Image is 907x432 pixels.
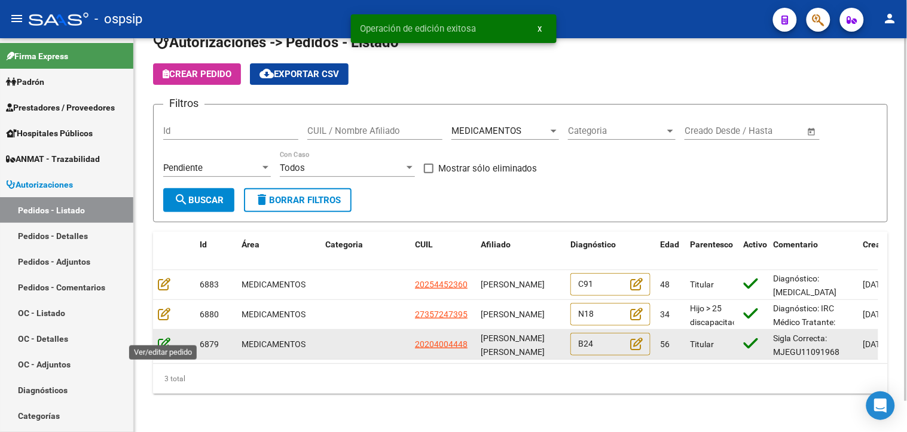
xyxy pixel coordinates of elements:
[883,11,897,26] mat-icon: person
[774,240,819,249] span: Comentario
[415,240,433,249] span: CUIL
[481,280,545,289] span: [PERSON_NAME]
[538,23,542,34] span: x
[6,127,93,140] span: Hospitales Públicos
[6,75,44,88] span: Padrón
[163,69,231,79] span: Crear Pedido
[250,63,349,85] button: Exportar CSV
[570,303,651,326] div: N18
[568,125,665,136] span: Categoria
[476,232,566,271] datatable-header-cell: Afiliado
[200,339,219,349] span: 6879
[660,280,670,289] span: 48
[6,101,115,114] span: Prestadores / Proveedores
[200,280,219,289] span: 6883
[255,192,269,207] mat-icon: delete
[163,163,203,173] span: Pendiente
[660,339,670,349] span: 56
[280,163,305,173] span: Todos
[361,23,477,35] span: Operación de edición exitosa
[320,232,410,271] datatable-header-cell: Categoria
[153,63,241,85] button: Crear Pedido
[242,280,306,289] span: MEDICAMENTOS
[325,240,363,249] span: Categoria
[242,339,306,349] span: MEDICAMENTOS
[237,232,320,271] datatable-header-cell: Área
[195,232,237,271] datatable-header-cell: Id
[415,310,468,319] span: 27357247395
[570,240,616,249] span: Diagnóstico
[174,195,224,206] span: Buscar
[685,232,739,271] datatable-header-cell: Parentesco
[153,34,399,51] span: Autorizaciones -> Pedidos - Listado
[863,339,888,349] span: [DATE]
[685,125,723,136] input: Start date
[690,304,743,327] span: Hijo > 25 discapacitado
[415,280,468,289] span: 20254452360
[242,240,259,249] span: Área
[866,391,895,420] div: Open Intercom Messenger
[690,280,714,289] span: Titular
[734,125,792,136] input: End date
[769,232,859,271] datatable-header-cell: Comentario
[6,50,68,63] span: Firma Express
[255,195,341,206] span: Borrar Filtros
[481,310,545,319] span: [PERSON_NAME]
[410,232,476,271] datatable-header-cell: CUIL
[174,192,188,207] mat-icon: search
[415,339,468,349] span: 20204004448
[739,232,769,271] datatable-header-cell: Activo
[529,18,552,39] button: x
[805,125,819,139] button: Open calendar
[655,232,685,271] datatable-header-cell: Edad
[163,188,234,212] button: Buscar
[242,310,306,319] span: MEDICAMENTOS
[6,152,100,166] span: ANMAT - Trazabilidad
[744,240,768,249] span: Activo
[6,178,73,191] span: Autorizaciones
[566,232,655,271] datatable-header-cell: Diagnóstico
[863,280,888,289] span: [DATE]
[244,188,352,212] button: Borrar Filtros
[863,240,891,249] span: Creado
[153,364,888,394] div: 3 total
[10,11,24,26] mat-icon: menu
[200,240,207,249] span: Id
[163,95,204,112] h3: Filtros
[451,125,521,136] span: MEDICAMENTOS
[481,333,545,357] span: [PERSON_NAME] [PERSON_NAME]
[863,310,888,319] span: [DATE]
[570,333,651,356] div: B24
[200,310,219,319] span: 6880
[660,240,679,249] span: Edad
[481,240,511,249] span: Afiliado
[438,161,537,176] span: Mostrar sólo eliminados
[259,66,274,81] mat-icon: cloud_download
[660,310,670,319] span: 34
[94,6,142,32] span: - ospsip
[570,273,651,296] div: C91
[690,240,734,249] span: Parentesco
[690,339,714,349] span: Titular
[259,69,339,79] span: Exportar CSV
